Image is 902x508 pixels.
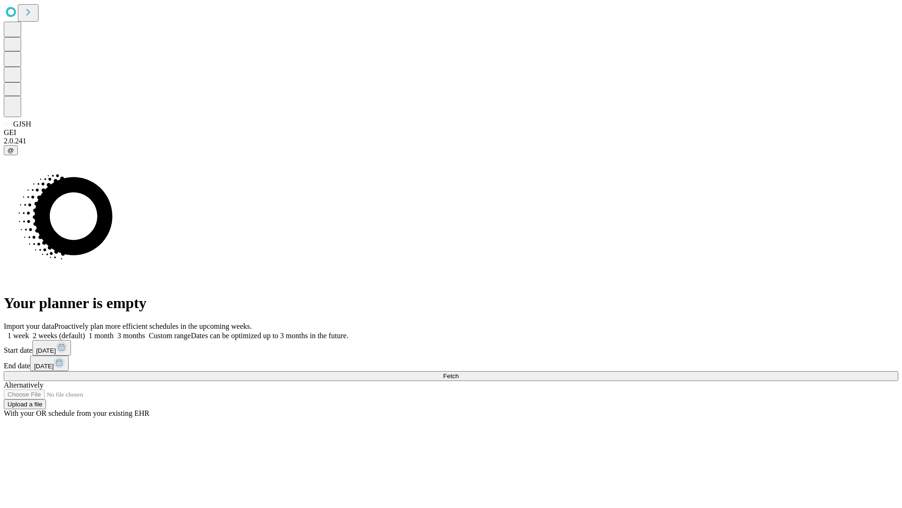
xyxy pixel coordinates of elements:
h1: Your planner is empty [4,294,898,312]
span: @ [8,147,14,154]
button: [DATE] [32,340,71,356]
button: @ [4,145,18,155]
span: Proactively plan more efficient schedules in the upcoming weeks. [54,322,252,330]
button: Fetch [4,371,898,381]
span: 2 weeks (default) [33,332,85,340]
span: 3 months [117,332,145,340]
span: 1 month [89,332,114,340]
span: Custom range [149,332,191,340]
span: 1 week [8,332,29,340]
span: Fetch [443,373,459,380]
span: Import your data [4,322,54,330]
span: Alternatively [4,381,43,389]
div: 2.0.241 [4,137,898,145]
div: GEI [4,128,898,137]
span: [DATE] [36,347,56,354]
span: Dates can be optimized up to 3 months in the future. [191,332,348,340]
button: [DATE] [30,356,69,371]
div: End date [4,356,898,371]
span: [DATE] [34,363,54,370]
button: Upload a file [4,399,46,409]
span: With your OR schedule from your existing EHR [4,409,149,417]
span: GJSH [13,120,31,128]
div: Start date [4,340,898,356]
